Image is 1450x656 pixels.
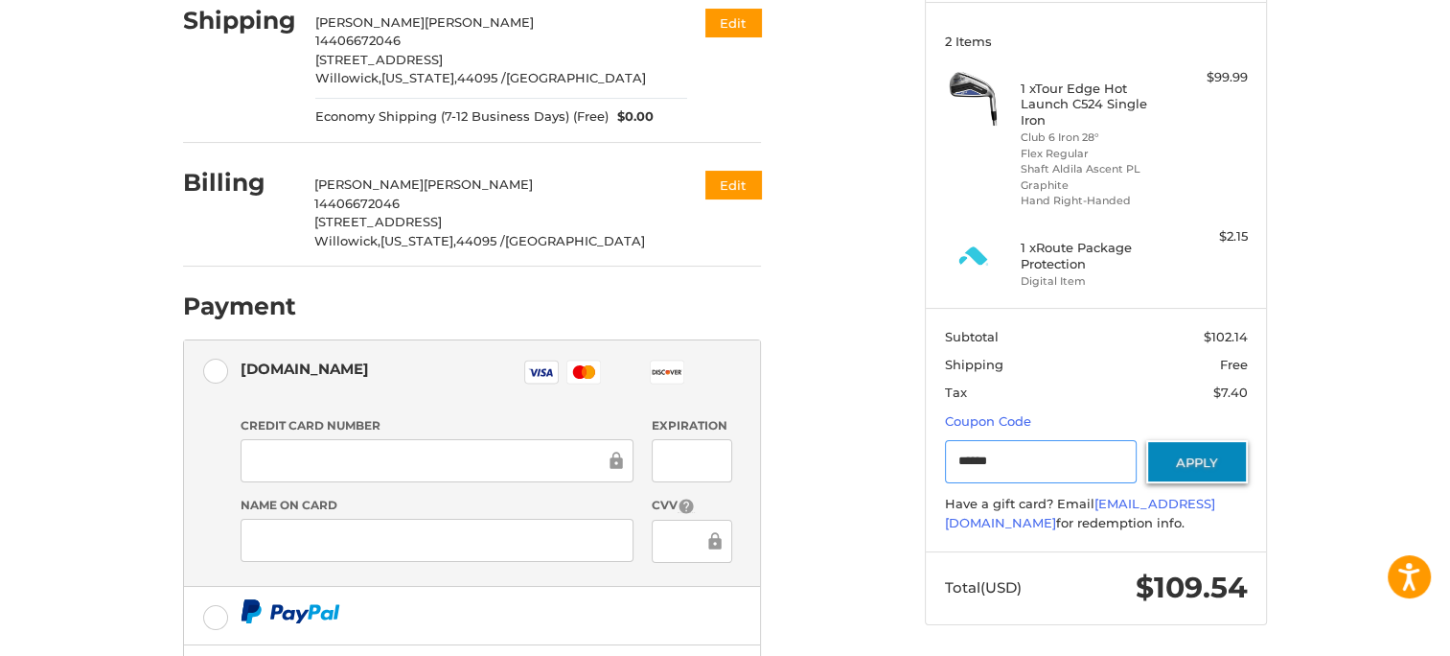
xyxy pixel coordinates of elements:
[183,292,296,321] h2: Payment
[945,34,1248,49] h3: 2 Items
[505,233,645,248] span: [GEOGRAPHIC_DATA]
[314,214,442,229] span: [STREET_ADDRESS]
[1172,227,1248,246] div: $2.15
[1021,240,1167,271] h4: 1 x Route Package Protection
[945,385,967,400] span: Tax
[380,233,456,248] span: [US_STATE],
[1172,68,1248,87] div: $99.99
[315,14,425,30] span: [PERSON_NAME]
[1021,81,1167,128] h4: 1 x Tour Edge Hot Launch C524 Single Iron
[315,33,401,48] span: 14406672046
[1021,161,1167,193] li: Shaft Aldila Ascent PL Graphite
[945,357,1003,372] span: Shipping
[945,440,1138,483] input: Gift Certificate or Coupon Code
[609,107,655,127] span: $0.00
[1021,273,1167,290] li: Digital Item
[314,233,380,248] span: Willowick,
[241,599,340,623] img: PayPal icon
[425,14,534,30] span: [PERSON_NAME]
[506,70,646,85] span: [GEOGRAPHIC_DATA]
[1021,146,1167,162] li: Flex Regular
[183,168,295,198] h2: Billing
[315,107,609,127] span: Economy Shipping (7-12 Business Days) (Free)
[314,176,424,192] span: [PERSON_NAME]
[1021,129,1167,146] li: Club 6 Iron 28°
[241,353,369,385] div: [DOMAIN_NAME]
[705,9,761,36] button: Edit
[945,578,1022,597] span: Total (USD)
[241,497,633,514] label: Name on Card
[315,52,443,67] span: [STREET_ADDRESS]
[945,329,999,344] span: Subtotal
[314,196,400,211] span: 14406672046
[1220,357,1248,372] span: Free
[241,417,633,434] label: Credit Card Number
[652,417,731,434] label: Expiration
[183,6,296,35] h2: Shipping
[945,495,1248,532] div: Have a gift card? Email for redemption info.
[1146,440,1248,483] button: Apply
[1204,329,1248,344] span: $102.14
[1213,385,1248,400] span: $7.40
[1021,193,1167,209] li: Hand Right-Handed
[945,413,1031,429] a: Coupon Code
[315,70,381,85] span: Willowick,
[705,171,761,199] button: Edit
[945,496,1215,530] a: [EMAIL_ADDRESS][DOMAIN_NAME]
[652,497,731,515] label: CVV
[457,70,506,85] span: 44095 /
[1136,570,1248,605] span: $109.54
[381,70,457,85] span: [US_STATE],
[424,176,533,192] span: [PERSON_NAME]
[456,233,505,248] span: 44095 /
